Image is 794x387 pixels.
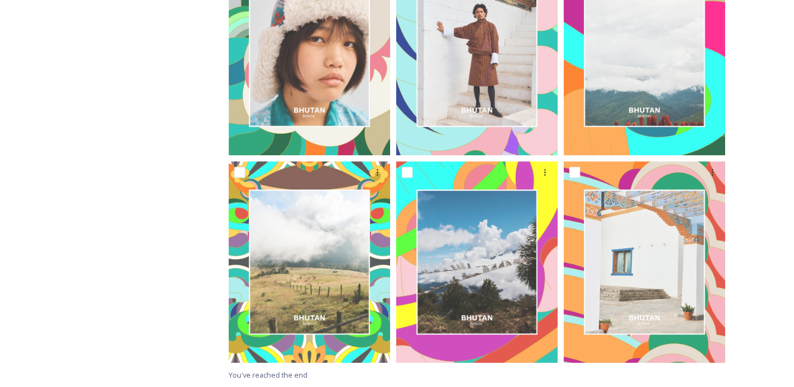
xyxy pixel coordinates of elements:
span: You've reached the end [229,370,307,380]
img: Bhutan_Believe_800_1000_4.jpg [396,161,558,363]
img: Bhutan_Believe_800_1000_7.jpg [229,161,390,363]
img: Bhutan_Believe_800_1000_15.jpg [564,161,725,363]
